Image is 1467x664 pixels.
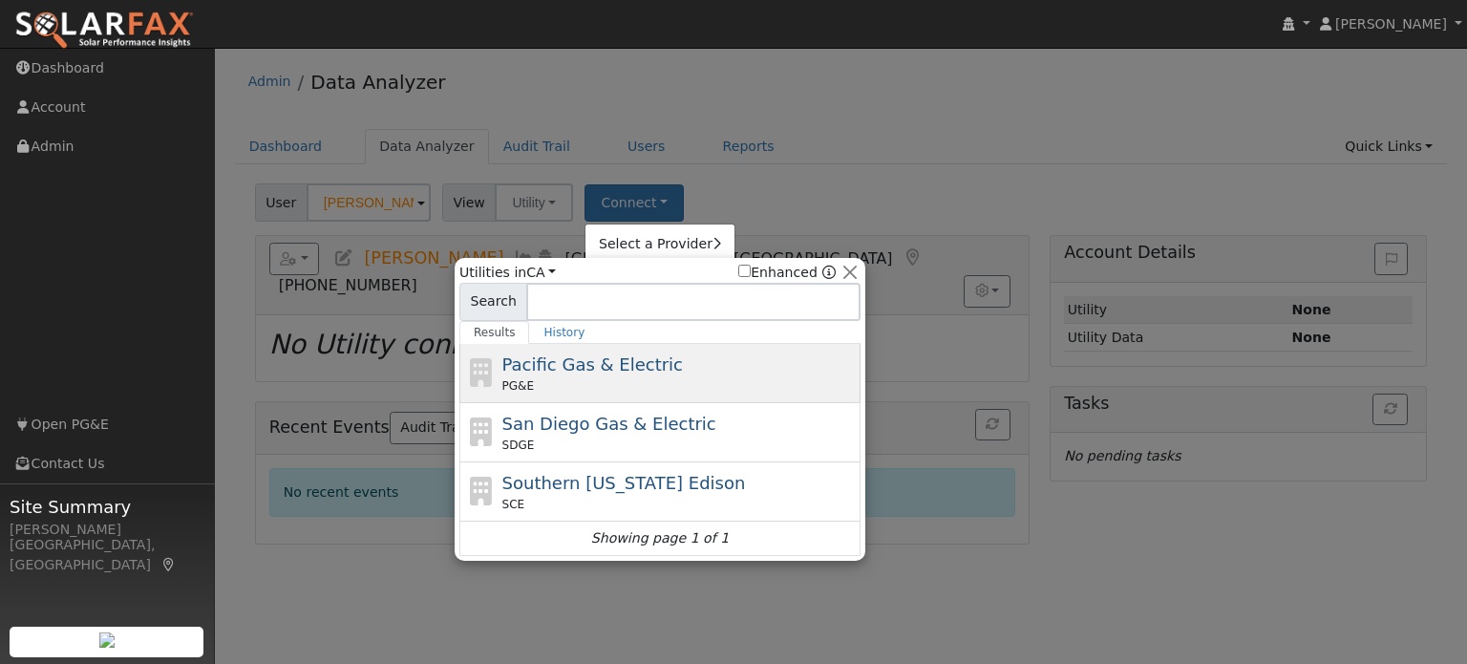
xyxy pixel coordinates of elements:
span: Utilities in [459,263,556,283]
div: [PERSON_NAME] [10,520,204,540]
label: Enhanced [738,263,818,283]
img: SolarFax [14,11,194,51]
div: [GEOGRAPHIC_DATA], [GEOGRAPHIC_DATA] [10,535,204,575]
i: Showing page 1 of 1 [591,528,729,548]
input: Enhanced [738,265,751,277]
span: Show enhanced providers [738,263,836,283]
img: retrieve [99,632,115,648]
a: Results [459,321,530,344]
span: SCE [502,496,525,513]
span: Pacific Gas & Electric [502,354,683,375]
span: [PERSON_NAME] [1335,16,1447,32]
span: SDGE [502,437,535,454]
a: Select a Provider [585,231,734,258]
span: Search [459,283,527,321]
a: History [529,321,599,344]
span: PG&E [502,377,534,395]
span: Site Summary [10,494,204,520]
a: CA [526,265,556,280]
a: Enhanced Providers [822,265,836,280]
span: San Diego Gas & Electric [502,414,716,434]
span: Southern [US_STATE] Edison [502,473,746,493]
a: Map [160,557,178,572]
